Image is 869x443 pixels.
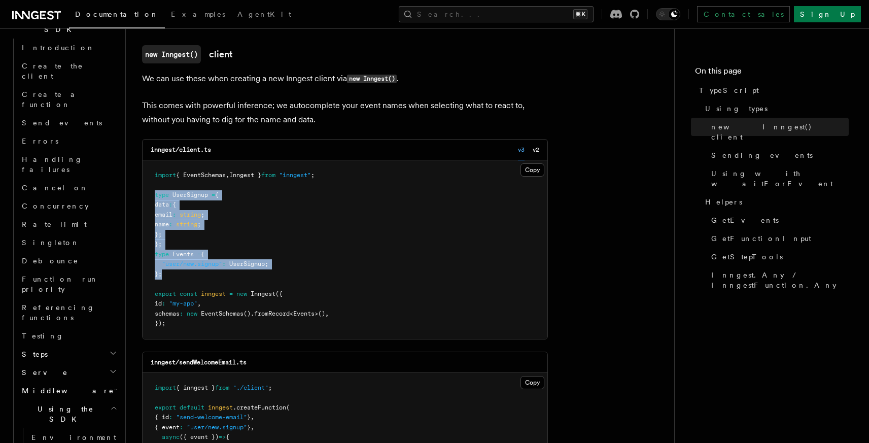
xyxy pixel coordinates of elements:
span: ({ [275,290,283,297]
span: import [155,172,176,179]
button: Copy [520,376,544,389]
span: default [180,404,204,411]
a: Function run priority [18,270,119,298]
span: }); [155,320,165,327]
a: Cancel on [18,179,119,197]
span: Documentation [75,10,159,18]
code: inngest/sendWelcomeEmail.ts [151,359,247,366]
a: Send events [18,114,119,132]
span: ; [268,384,272,391]
span: ; [265,260,268,267]
span: Singleton [22,238,80,247]
a: Introduction [18,39,119,57]
a: Helpers [701,193,849,211]
span: Sending events [711,150,813,160]
span: "send-welcome-email" [176,414,247,421]
a: Debounce [18,252,119,270]
span: { id [155,414,169,421]
a: GetFunctionInput [707,229,849,248]
span: import [155,384,176,391]
span: "my-app" [169,300,197,307]
span: "inngest" [279,172,311,179]
a: Sending events [707,146,849,164]
span: Inngest.Any / InngestFunction.Any [711,270,849,290]
span: = [197,251,201,258]
code: new Inngest() [347,75,397,83]
span: from [261,172,275,179]
span: schemas [155,310,180,317]
span: type [155,251,169,258]
span: inngest [208,404,233,411]
span: export [155,290,176,297]
button: Using the SDK [18,400,119,428]
span: data [155,201,169,208]
span: , [251,424,254,431]
span: , [226,172,229,179]
code: new Inngest() [142,45,201,63]
span: Examples [171,10,225,18]
span: , [251,414,254,421]
span: Serve [18,367,68,378]
a: Using with waitForEvent [707,164,849,193]
span: .fromRecord [251,310,290,317]
a: Sign Up [794,6,861,22]
code: inngest/client.ts [151,146,211,153]
button: Copy [520,163,544,177]
a: Concurrency [18,197,119,215]
a: new Inngest()client [142,45,233,63]
span: UserSignup [229,260,265,267]
button: v3 [518,140,525,160]
span: Using the SDK [18,404,110,424]
span: { [201,251,204,258]
a: new Inngest() client [707,118,849,146]
a: Inngest.Any / InngestFunction.Any [707,266,849,294]
span: type [155,191,169,198]
span: => [219,433,226,440]
a: Rate limit [18,215,119,233]
a: Errors [18,132,119,150]
a: Handling failures [18,150,119,179]
button: Toggle dark mode [656,8,680,20]
span: Events [172,251,194,258]
a: TypeScript [695,81,849,99]
a: Testing [18,327,119,345]
span: : [172,211,176,218]
span: email [155,211,172,218]
span: }; [155,270,162,278]
button: v2 [533,140,539,160]
a: GetStepTools [707,248,849,266]
span: Cancel on [22,184,88,192]
span: () [244,310,251,317]
span: ; [311,172,315,179]
span: Helpers [705,197,742,207]
span: : [180,424,183,431]
span: new Inngest() client [711,122,849,142]
span: { [172,201,176,208]
span: Using with waitForEvent [711,168,849,189]
span: Introduction [22,44,95,52]
span: AgentKit [237,10,291,18]
span: GetFunctionInput [711,233,811,244]
kbd: ⌘K [573,9,587,19]
span: Testing [22,332,64,340]
span: : [169,201,172,208]
button: Serve [18,363,119,382]
a: Create the client [18,57,119,85]
span: "./client" [233,384,268,391]
span: = [212,191,215,198]
span: >() [315,310,325,317]
p: We can use these when creating a new Inngest client via . [142,72,548,86]
span: GetStepTools [711,252,783,262]
span: }; [155,231,162,238]
span: .createFunction [233,404,286,411]
span: Inngest [251,290,275,297]
span: async [162,433,180,440]
span: export [155,404,176,411]
span: { EventSchemas [176,172,226,179]
span: : [169,414,172,421]
span: Create the client [22,62,83,80]
span: GetEvents [711,215,779,225]
span: Steps [18,349,48,359]
span: { event [155,424,180,431]
span: = [229,290,233,297]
